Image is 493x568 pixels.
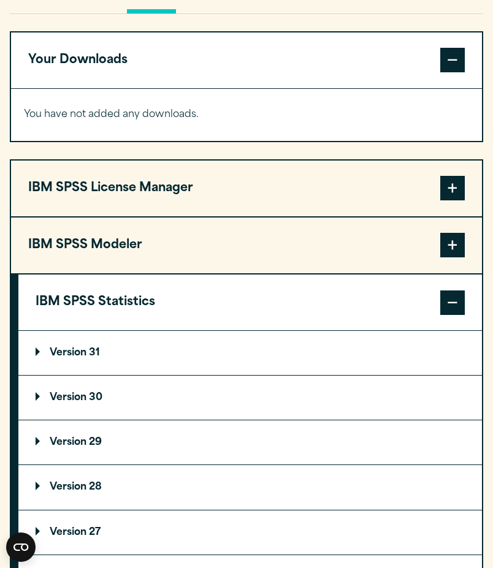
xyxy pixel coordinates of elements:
[36,528,101,537] p: Version 27
[36,393,102,403] p: Version 30
[11,32,482,88] button: Your Downloads
[36,482,102,492] p: Version 28
[36,437,102,447] p: Version 29
[18,275,482,330] button: IBM SPSS Statistics
[18,376,482,420] summary: Version 30
[24,106,469,124] p: You have not added any downloads.
[6,532,36,562] button: Open CMP widget
[11,88,482,141] div: Your Downloads
[36,348,100,358] p: Version 31
[11,218,482,273] button: IBM SPSS Modeler
[11,161,482,216] button: IBM SPSS License Manager
[18,331,482,375] summary: Version 31
[18,465,482,509] summary: Version 28
[18,510,482,555] summary: Version 27
[18,420,482,464] summary: Version 29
